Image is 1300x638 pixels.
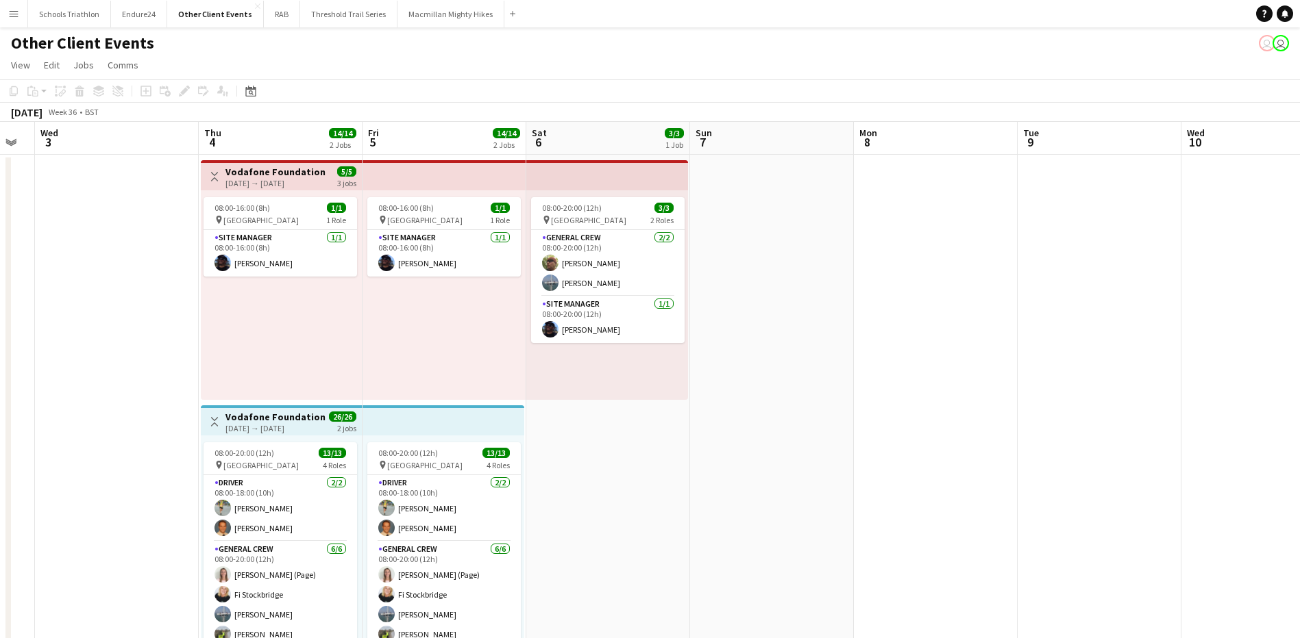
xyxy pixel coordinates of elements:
button: RAB [264,1,300,27]
button: Macmillan Mighty Hikes [397,1,504,27]
a: Comms [102,56,144,74]
span: Sun [696,127,712,139]
span: 1 Role [490,215,510,225]
span: 3/3 [665,128,684,138]
h3: Vodafone Foundation [225,411,326,423]
div: BST [85,107,99,117]
span: 5/5 [337,166,356,177]
button: Other Client Events [167,1,264,27]
span: 7 [694,134,712,150]
span: Wed [1187,127,1205,139]
span: Edit [44,59,60,71]
a: Edit [38,56,65,74]
span: 4 Roles [323,460,346,470]
span: Mon [859,127,877,139]
app-job-card: 08:00-20:00 (12h)3/3 [GEOGRAPHIC_DATA]2 RolesGeneral Crew2/208:00-20:00 (12h)[PERSON_NAME][PERSON... [531,197,685,343]
span: 1 Role [326,215,346,225]
span: 4 [202,134,221,150]
div: 3 jobs [337,177,356,188]
h1: Other Client Events [11,33,154,53]
span: [GEOGRAPHIC_DATA] [223,215,299,225]
app-card-role: Driver2/208:00-18:00 (10h)[PERSON_NAME][PERSON_NAME] [204,475,357,541]
app-job-card: 08:00-16:00 (8h)1/1 [GEOGRAPHIC_DATA]1 RoleSite Manager1/108:00-16:00 (8h)[PERSON_NAME] [204,197,357,277]
div: [DATE] → [DATE] [225,178,326,188]
span: 5 [366,134,379,150]
span: 08:00-20:00 (12h) [542,203,602,213]
div: 2 jobs [337,422,356,433]
span: [GEOGRAPHIC_DATA] [223,460,299,470]
span: 6 [530,134,547,150]
span: Sat [532,127,547,139]
span: 4 Roles [487,460,510,470]
app-card-role: Site Manager1/108:00-16:00 (8h)[PERSON_NAME] [204,230,357,277]
span: 08:00-16:00 (8h) [378,203,434,213]
span: Week 36 [45,107,79,117]
div: 1 Job [665,140,683,150]
button: Threshold Trail Series [300,1,397,27]
span: [GEOGRAPHIC_DATA] [551,215,626,225]
a: Jobs [68,56,99,74]
span: [GEOGRAPHIC_DATA] [387,215,463,225]
span: 1/1 [491,203,510,213]
span: View [11,59,30,71]
span: 13/13 [482,448,510,458]
span: 14/14 [329,128,356,138]
span: Comms [108,59,138,71]
app-card-role: General Crew2/208:00-20:00 (12h)[PERSON_NAME][PERSON_NAME] [531,230,685,296]
app-card-role: Driver2/208:00-18:00 (10h)[PERSON_NAME][PERSON_NAME] [367,475,521,541]
app-card-role: Site Manager1/108:00-16:00 (8h)[PERSON_NAME] [367,230,521,277]
span: Jobs [73,59,94,71]
span: 8 [857,134,877,150]
div: [DATE] → [DATE] [225,423,326,433]
app-user-avatar: Liz Sutton [1259,35,1275,51]
span: 9 [1021,134,1039,150]
span: 08:00-20:00 (12h) [214,448,274,458]
app-job-card: 08:00-16:00 (8h)1/1 [GEOGRAPHIC_DATA]1 RoleSite Manager1/108:00-16:00 (8h)[PERSON_NAME] [367,197,521,277]
span: 3 [38,134,58,150]
span: 13/13 [319,448,346,458]
span: Fri [368,127,379,139]
span: 08:00-16:00 (8h) [214,203,270,213]
span: [GEOGRAPHIC_DATA] [387,460,463,470]
app-card-role: Site Manager1/108:00-20:00 (12h)[PERSON_NAME] [531,296,685,343]
div: 2 Jobs [493,140,519,150]
button: Schools Triathlon [28,1,111,27]
span: 08:00-20:00 (12h) [378,448,438,458]
span: 14/14 [493,128,520,138]
span: 26/26 [329,411,356,422]
span: 1/1 [327,203,346,213]
span: Thu [204,127,221,139]
button: Endure24 [111,1,167,27]
span: Wed [40,127,58,139]
h3: Vodafone Foundation [225,166,326,178]
a: View [5,56,36,74]
span: 3/3 [654,203,674,213]
app-user-avatar: Liz Sutton [1273,35,1289,51]
span: Tue [1023,127,1039,139]
span: 2 Roles [650,215,674,225]
div: 2 Jobs [330,140,356,150]
span: 10 [1185,134,1205,150]
div: [DATE] [11,105,42,119]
